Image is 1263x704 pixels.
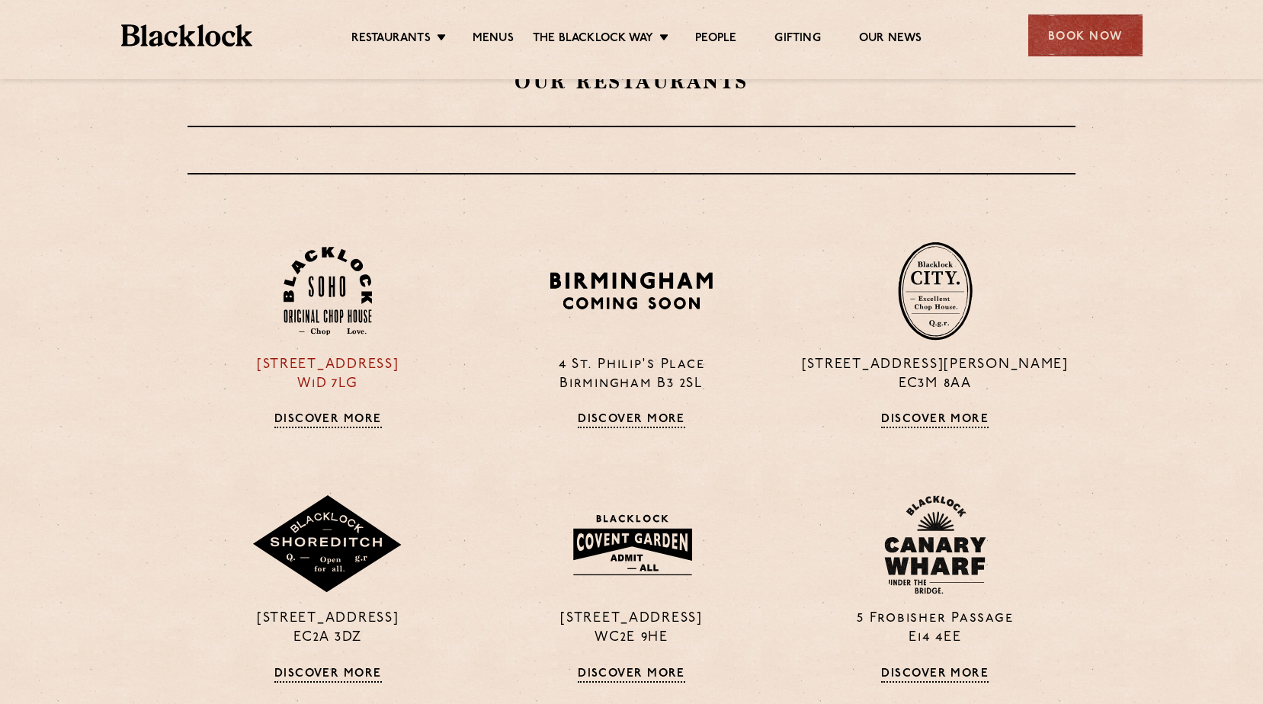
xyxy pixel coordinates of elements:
[188,610,468,648] p: [STREET_ADDRESS] EC2A 3DZ
[121,24,253,46] img: BL_Textured_Logo-footer-cropped.svg
[558,505,705,584] img: BLA_1470_CoventGarden_Website_Solid.svg
[881,413,989,428] a: Discover More
[578,667,685,683] a: Discover More
[252,495,404,594] img: Shoreditch-stamp-v2-default.svg
[795,356,1075,394] p: [STREET_ADDRESS][PERSON_NAME] EC3M 8AA
[898,242,973,341] img: City-stamp-default.svg
[547,267,716,315] img: BIRMINGHAM-P22_-e1747915156957.png
[795,610,1075,648] p: 5 Frobisher Passage E14 4EE
[188,356,468,394] p: [STREET_ADDRESS] W1D 7LG
[236,69,1028,95] h2: Our Restaurants
[695,31,736,48] a: People
[859,31,922,48] a: Our News
[774,31,820,48] a: Gifting
[578,413,685,428] a: Discover More
[884,495,986,594] img: BL_CW_Logo_Website.svg
[351,31,431,48] a: Restaurants
[533,31,653,48] a: The Blacklock Way
[881,667,989,683] a: Discover More
[491,610,771,648] p: [STREET_ADDRESS] WC2E 9HE
[1028,14,1143,56] div: Book Now
[284,247,372,336] img: Soho-stamp-default.svg
[274,413,382,428] a: Discover More
[473,31,514,48] a: Menus
[491,356,771,394] p: 4 St. Philip's Place Birmingham B3 2SL
[274,667,382,683] a: Discover More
